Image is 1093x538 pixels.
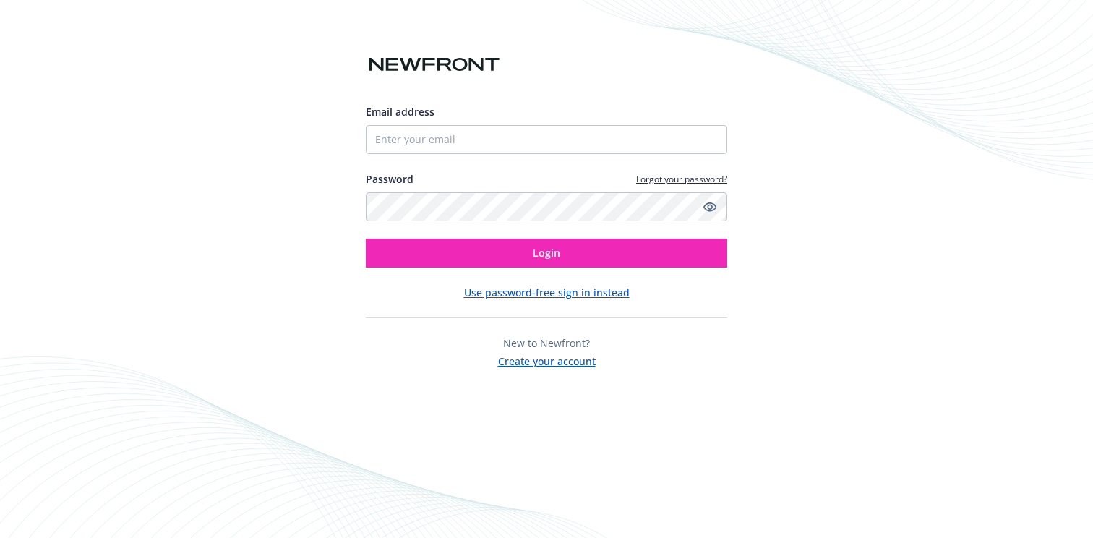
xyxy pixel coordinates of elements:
input: Enter your email [366,125,727,154]
span: New to Newfront? [503,336,590,350]
span: Email address [366,105,434,119]
button: Use password-free sign in instead [464,285,630,300]
a: Forgot your password? [636,173,727,185]
button: Login [366,239,727,268]
label: Password [366,171,413,187]
span: Login [533,246,560,260]
button: Create your account [498,351,596,369]
input: Enter your password [366,192,727,221]
a: Show password [701,198,719,215]
img: Newfront logo [366,52,502,77]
